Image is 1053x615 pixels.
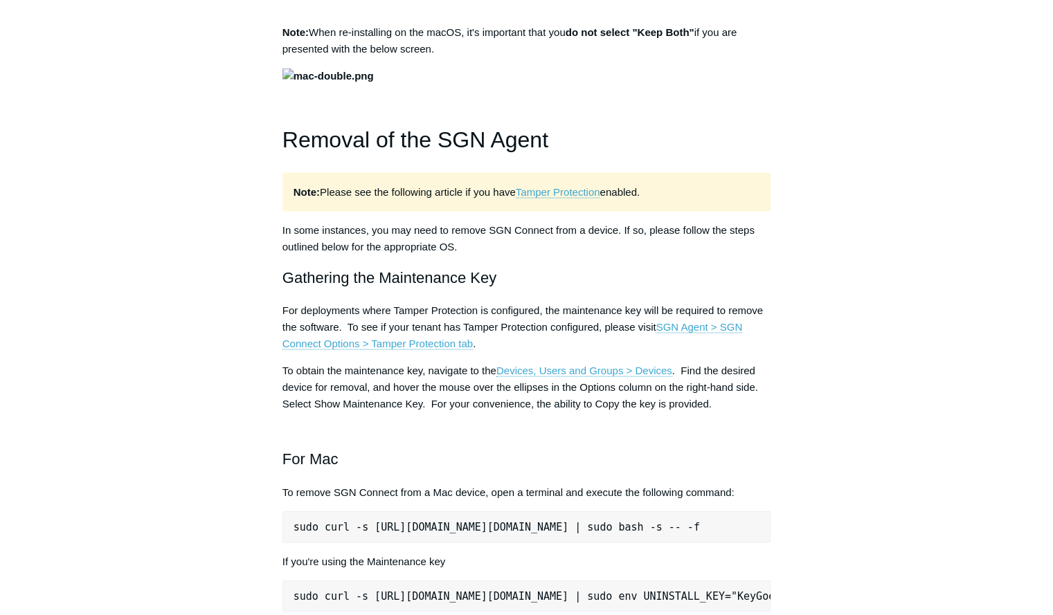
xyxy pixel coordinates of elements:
[294,185,320,197] strong: Note:
[282,422,771,470] h2: For Mac
[282,484,771,500] p: To remove SGN Connect from a Mac device, open a terminal and execute the following command:
[282,127,548,152] span: Removal of the SGN Agent
[282,362,771,412] p: To obtain the maintenance key, navigate to the . Find the desired device for removal, and hover t...
[282,265,771,289] h2: Gathering the Maintenance Key
[294,185,640,198] span: Please see the following article if you have enabled.
[282,26,309,38] strong: Note:
[282,221,771,255] p: In some instances, you may need to remove SGN Connect from a device. If so, please follow the ste...
[282,553,771,569] p: If you're using the Maintenance key
[282,580,771,612] pre: sudo curl -s [URL][DOMAIN_NAME][DOMAIN_NAME] | sudo env UNINSTALL_KEY="KeyGoesHere" bash -s -- -f
[282,302,771,351] p: For deployments where Tamper Protection is configured, the maintenance key will be required to re...
[496,364,672,376] a: Devices, Users and Groups > Devices
[516,185,600,198] a: Tamper Protection
[282,24,771,57] p: When re-installing on the macOS, it's important that you if you are presented with the below screen.
[282,511,771,542] pre: sudo curl -s [URL][DOMAIN_NAME][DOMAIN_NAME] | sudo bash -s -- -f
[566,26,694,38] strong: do not select "Keep Both"
[282,68,374,84] img: mac-double.png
